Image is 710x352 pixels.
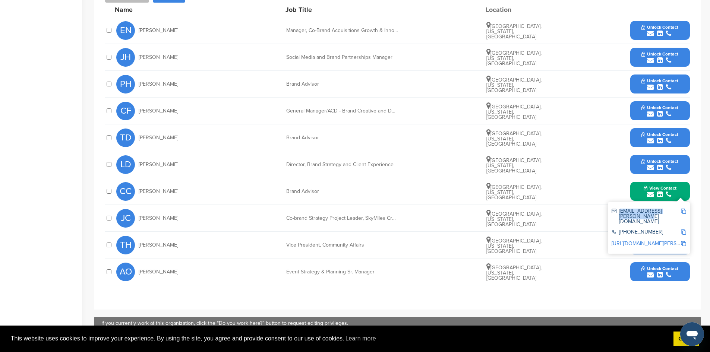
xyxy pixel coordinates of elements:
div: Manager, Co-Brand Acquisitions Growth & Innovation [286,28,398,33]
span: JH [116,48,135,67]
button: Unlock Contact [632,100,687,122]
span: AO [116,263,135,281]
span: [PERSON_NAME] [139,189,178,194]
span: [GEOGRAPHIC_DATA], [US_STATE], [GEOGRAPHIC_DATA] [486,104,542,120]
span: TH [116,236,135,254]
div: Brand Advisor [286,135,398,140]
span: PH [116,75,135,93]
span: [PERSON_NAME] [139,242,178,248]
div: Brand Advisor [286,189,398,194]
span: Unlock Contact [641,25,678,30]
span: Unlock Contact [641,132,678,137]
span: [GEOGRAPHIC_DATA], [US_STATE], [GEOGRAPHIC_DATA] [486,264,542,281]
div: Social Media and Brand Partnerships Manager [286,55,398,60]
div: Brand Advisor [286,82,398,87]
span: [PERSON_NAME] [139,82,178,87]
div: Co-brand Strategy Project Leader, SkyMiles Credit Card Insights & Analytics [286,216,398,221]
span: EN [116,21,135,40]
button: Unlock Contact [632,73,687,95]
div: Vice President, Community Affairs [286,242,398,248]
span: [GEOGRAPHIC_DATA], [US_STATE], [GEOGRAPHIC_DATA] [486,77,542,93]
span: CF [116,102,135,120]
span: [PERSON_NAME] [139,162,178,167]
span: TD [116,129,135,147]
span: [PERSON_NAME] [139,108,178,114]
span: [GEOGRAPHIC_DATA], [US_STATE], [GEOGRAPHIC_DATA] [486,130,542,147]
span: View Contact [644,185,676,191]
span: [GEOGRAPHIC_DATA], [US_STATE], [GEOGRAPHIC_DATA] [486,184,542,201]
span: Unlock Contact [641,266,678,271]
span: [GEOGRAPHIC_DATA], [US_STATE], [GEOGRAPHIC_DATA] [486,238,542,254]
div: Job Title [285,6,397,13]
div: [EMAIL_ADDRESS][PERSON_NAME][DOMAIN_NAME] [612,209,681,224]
span: [GEOGRAPHIC_DATA], [US_STATE], [GEOGRAPHIC_DATA] [486,50,542,67]
span: Unlock Contact [641,105,678,110]
button: View Contact [635,180,685,203]
div: [PHONE_NUMBER] [612,229,681,236]
span: [GEOGRAPHIC_DATA], [US_STATE], [GEOGRAPHIC_DATA] [486,211,542,228]
span: [PERSON_NAME] [139,269,178,275]
span: JC [116,209,135,228]
span: Unlock Contact [641,51,678,57]
button: Unlock Contact [632,46,687,69]
button: Unlock Contact [632,153,687,176]
div: If you currently work at this organization, click the “Do you work here?” button to request editi... [101,321,694,326]
span: [PERSON_NAME] [139,55,178,60]
button: Unlock Contact [632,127,687,149]
span: CC [116,182,135,201]
a: dismiss cookie message [673,332,699,346]
button: Unlock Contact [632,19,687,42]
span: [PERSON_NAME] [139,135,178,140]
span: This website uses cookies to improve your experience. By using the site, you agree and provide co... [11,333,668,344]
button: Unlock Contact [632,261,687,283]
img: Copy [681,209,686,214]
span: LD [116,155,135,174]
iframe: Button to launch messaging window [680,322,704,346]
span: [GEOGRAPHIC_DATA], [US_STATE], [GEOGRAPHIC_DATA] [486,23,542,40]
span: [PERSON_NAME] [139,28,178,33]
span: Unlock Contact [641,159,678,164]
div: General Manager/ACD - Brand Creative and Design at Delta Air Lines [286,108,398,114]
img: Copy [681,241,686,246]
div: Event Strategy & Planning Sr. Manager [286,269,398,275]
img: Copy [681,229,686,235]
div: Location [486,6,542,13]
span: [PERSON_NAME] [139,216,178,221]
span: Unlock Contact [641,78,678,83]
a: [URL][DOMAIN_NAME][PERSON_NAME] [612,240,703,247]
a: learn more about cookies [344,333,377,344]
div: Name [115,6,197,13]
div: Director, Brand Strategy and Client Experience [286,162,398,167]
span: [GEOGRAPHIC_DATA], [US_STATE], [GEOGRAPHIC_DATA] [486,157,542,174]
